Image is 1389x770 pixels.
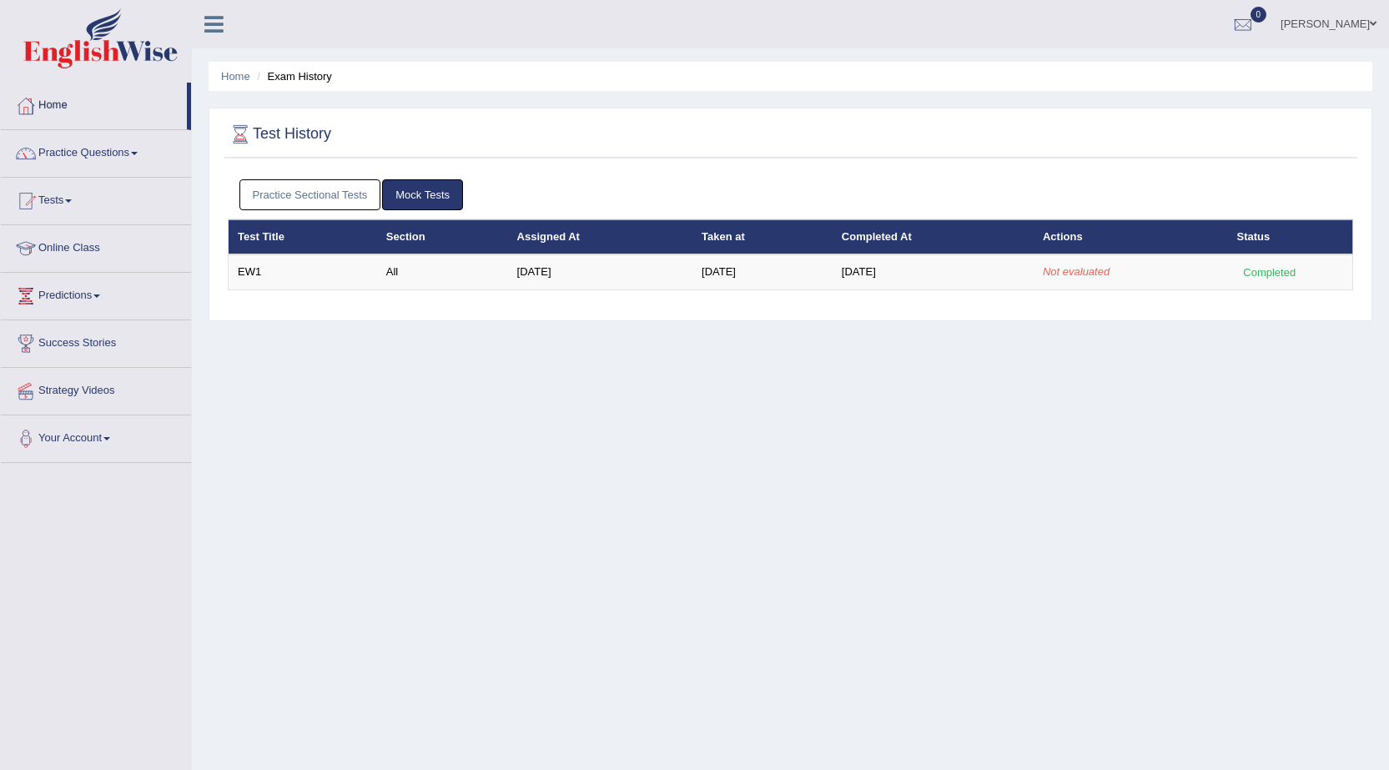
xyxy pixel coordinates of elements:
td: All [377,254,508,289]
a: Predictions [1,273,191,315]
a: Your Account [1,415,191,457]
a: Practice Sectional Tests [239,179,381,210]
h2: Test History [228,122,331,147]
a: Online Class [1,225,191,267]
a: Home [221,70,250,83]
th: Status [1228,219,1353,254]
a: Home [1,83,187,124]
em: Not evaluated [1043,265,1110,278]
span: 0 [1251,7,1267,23]
a: Strategy Videos [1,368,191,410]
li: Exam History [253,68,332,84]
th: Section [377,219,508,254]
th: Completed At [833,219,1034,254]
a: Mock Tests [382,179,463,210]
td: [DATE] [508,254,692,289]
th: Actions [1034,219,1228,254]
th: Assigned At [508,219,692,254]
a: Tests [1,178,191,219]
th: Taken at [692,219,833,254]
a: Success Stories [1,320,191,362]
td: EW1 [229,254,377,289]
td: [DATE] [833,254,1034,289]
div: Completed [1237,264,1302,281]
a: Practice Questions [1,130,191,172]
th: Test Title [229,219,377,254]
td: [DATE] [692,254,833,289]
